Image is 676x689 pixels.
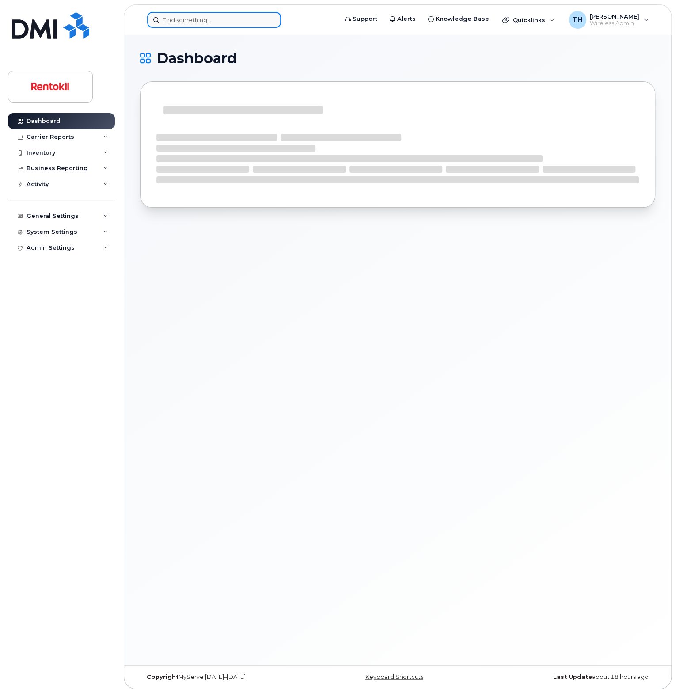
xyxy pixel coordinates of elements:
div: MyServe [DATE]–[DATE] [140,674,312,681]
span: Dashboard [157,52,237,65]
a: Keyboard Shortcuts [365,674,423,680]
strong: Copyright [147,674,178,680]
div: about 18 hours ago [483,674,655,681]
strong: Last Update [553,674,592,680]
